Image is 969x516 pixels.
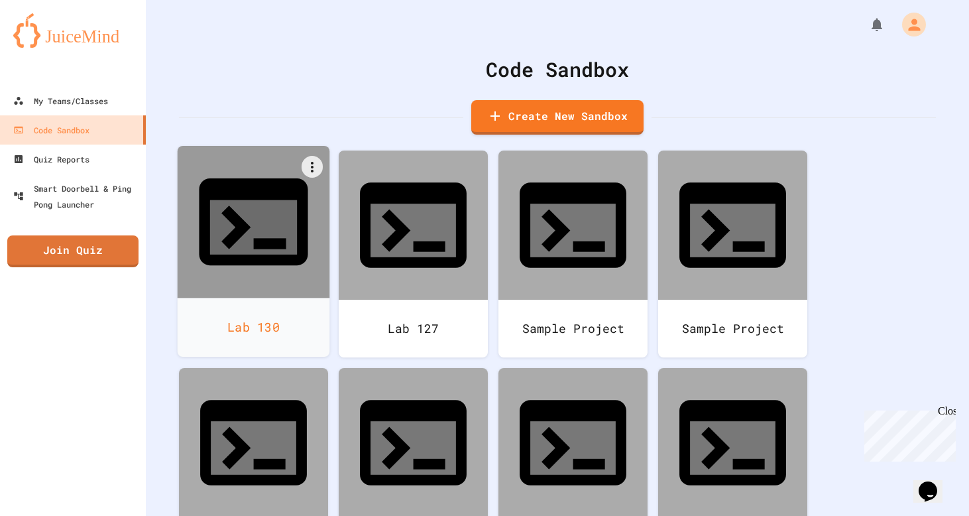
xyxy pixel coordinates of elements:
[658,151,807,357] a: Sample Project
[339,151,488,357] a: Lab 127
[13,13,133,48] img: logo-orange.svg
[7,235,139,267] a: Join Quiz
[859,405,956,462] iframe: chat widget
[844,13,888,36] div: My Notifications
[13,93,108,109] div: My Teams/Classes
[498,151,648,357] a: Sample Project
[913,463,956,503] iframe: chat widget
[498,300,648,357] div: Sample Project
[339,300,488,357] div: Lab 127
[178,146,330,357] a: Lab 130
[179,54,936,84] div: Code Sandbox
[471,100,644,135] a: Create New Sandbox
[5,5,91,84] div: Chat with us now!Close
[178,298,330,357] div: Lab 130
[13,122,89,138] div: Code Sandbox
[13,180,141,212] div: Smart Doorbell & Ping Pong Launcher
[658,300,807,357] div: Sample Project
[888,9,929,40] div: My Account
[13,151,89,167] div: Quiz Reports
